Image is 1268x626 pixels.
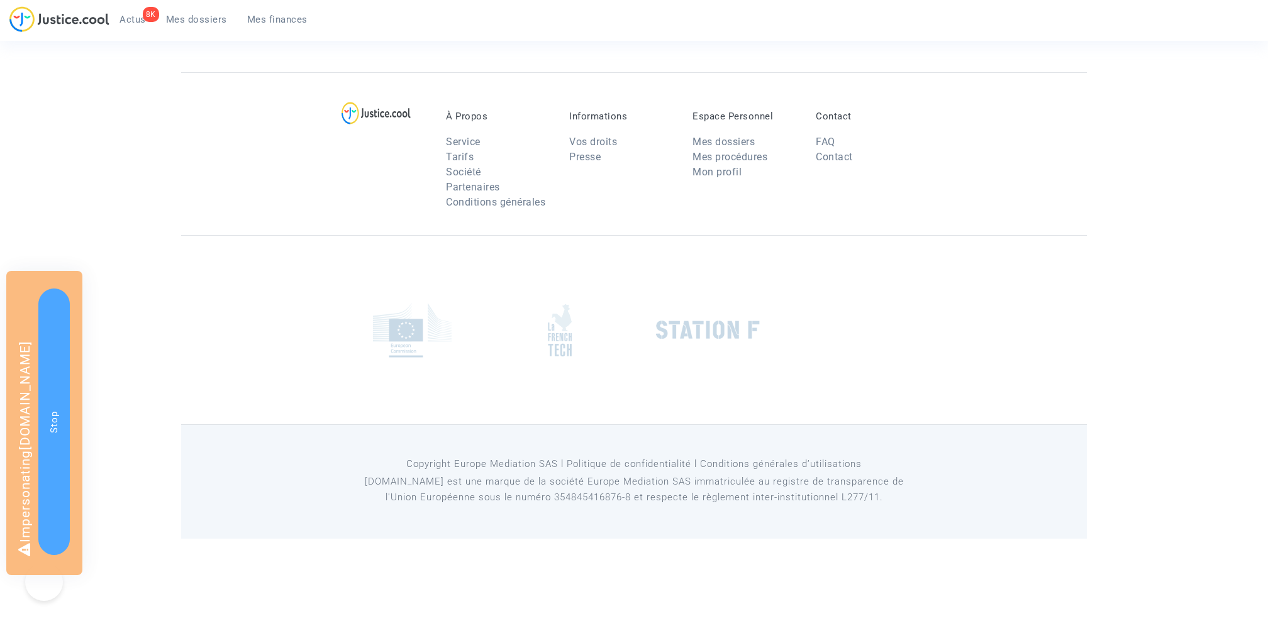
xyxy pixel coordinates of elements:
span: Actus [120,14,146,25]
p: Copyright Europe Mediation SAS l Politique de confidentialité l Conditions générales d’utilisa... [348,456,921,472]
a: Mes finances [237,10,318,29]
p: À Propos [446,111,550,122]
a: Contact [816,151,853,163]
a: Tarifs [446,151,474,163]
a: Conditions générales [446,196,545,208]
img: french_tech.png [548,304,572,357]
a: Service [446,136,481,148]
iframe: Help Scout Beacon - Open [25,563,63,601]
p: Contact [816,111,920,122]
img: logo-lg.svg [342,102,411,124]
a: Presse [569,151,601,163]
div: Impersonating [6,271,82,575]
p: [DOMAIN_NAME] est une marque de la société Europe Mediation SAS immatriculée au registre de tr... [348,474,921,505]
p: Espace Personnel [692,111,797,122]
a: Société [446,166,481,178]
img: stationf.png [656,321,760,339]
button: Stop [38,288,70,555]
a: Mes dossiers [692,136,755,148]
a: Partenaires [446,181,500,193]
span: Stop [48,410,60,432]
span: Mes finances [247,14,308,25]
div: 8K [143,7,159,22]
span: Mes dossiers [166,14,227,25]
a: 8KActus [109,10,156,29]
a: Vos droits [569,136,617,148]
p: Informations [569,111,674,122]
a: Mes procédures [692,151,767,163]
a: Mes dossiers [156,10,237,29]
a: FAQ [816,136,835,148]
img: europe_commision.png [373,303,452,358]
a: Mon profil [692,166,742,178]
img: jc-logo.svg [9,6,109,32]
